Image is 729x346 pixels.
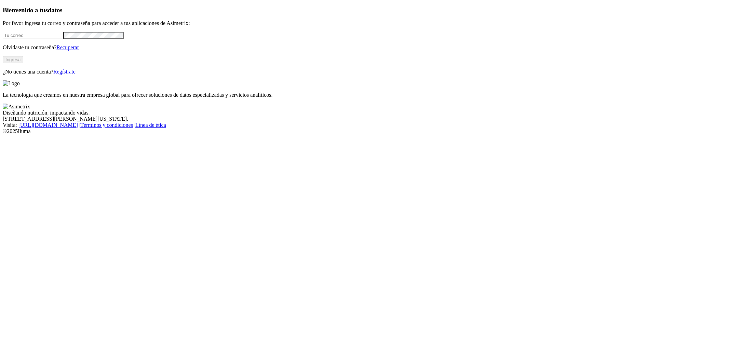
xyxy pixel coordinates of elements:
input: Tu correo [3,32,63,39]
p: ¿No tienes una cuenta? [3,69,726,75]
img: Logo [3,80,20,86]
span: datos [48,6,63,14]
div: [STREET_ADDRESS][PERSON_NAME][US_STATE]. [3,116,726,122]
a: Regístrate [53,69,76,75]
a: Línea de ética [135,122,166,128]
div: © 2025 Iluma [3,128,726,134]
a: Recuperar [56,44,79,50]
a: [URL][DOMAIN_NAME] [18,122,78,128]
img: Asimetrix [3,104,30,110]
a: Términos y condiciones [80,122,133,128]
p: La tecnología que creamos en nuestra empresa global para ofrecer soluciones de datos especializad... [3,92,726,98]
p: Olvidaste tu contraseña? [3,44,726,51]
p: Por favor ingresa tu correo y contraseña para acceder a tus aplicaciones de Asimetrix: [3,20,726,26]
button: Ingresa [3,56,23,63]
h3: Bienvenido a tus [3,6,726,14]
div: Visita : | | [3,122,726,128]
div: Diseñando nutrición, impactando vidas. [3,110,726,116]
